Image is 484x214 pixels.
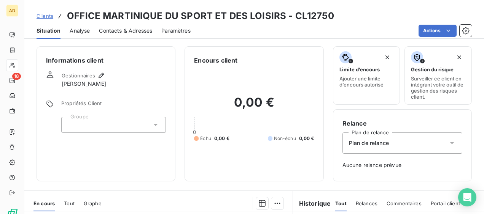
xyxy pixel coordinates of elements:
[356,200,377,206] span: Relances
[200,135,211,142] span: Échu
[342,119,462,128] h6: Relance
[349,139,389,147] span: Plan de relance
[33,200,55,206] span: En cours
[61,100,166,111] span: Propriétés Client
[411,66,454,72] span: Gestion du risque
[299,135,314,142] span: 0,00 €
[274,135,296,142] span: Non-échu
[70,27,90,35] span: Analyse
[342,161,462,169] span: Aucune relance prévue
[194,56,237,65] h6: Encours client
[193,129,196,135] span: 0
[335,200,347,206] span: Tout
[67,9,334,23] h3: OFFICE MARTINIQUE DU SPORT ET DES LOISIRS - CL12750
[411,76,465,100] span: Surveiller ce client en intégrant votre outil de gestion des risques client.
[404,46,472,105] button: Gestion du risqueSurveiller ce client en intégrant votre outil de gestion des risques client.
[333,46,400,105] button: Limite d’encoursAjouter une limite d’encours autorisé
[214,135,229,142] span: 0,00 €
[84,200,102,206] span: Graphe
[37,12,53,20] a: Clients
[339,66,380,72] span: Limite d’encours
[37,13,53,19] span: Clients
[431,200,460,206] span: Portail client
[6,5,18,17] div: AD
[419,25,457,37] button: Actions
[161,27,191,35] span: Paramètres
[293,199,331,208] h6: Historique
[387,200,422,206] span: Commentaires
[37,27,61,35] span: Situation
[62,80,106,88] span: [PERSON_NAME]
[64,200,75,206] span: Tout
[339,76,394,88] span: Ajouter une limite d’encours autorisé
[458,188,476,206] div: Open Intercom Messenger
[62,72,95,79] span: Gestionnaires
[68,121,74,128] input: Ajouter une valeur
[46,56,166,65] h6: Informations client
[194,95,314,118] h2: 0,00 €
[99,27,152,35] span: Contacts & Adresses
[12,73,21,80] span: 18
